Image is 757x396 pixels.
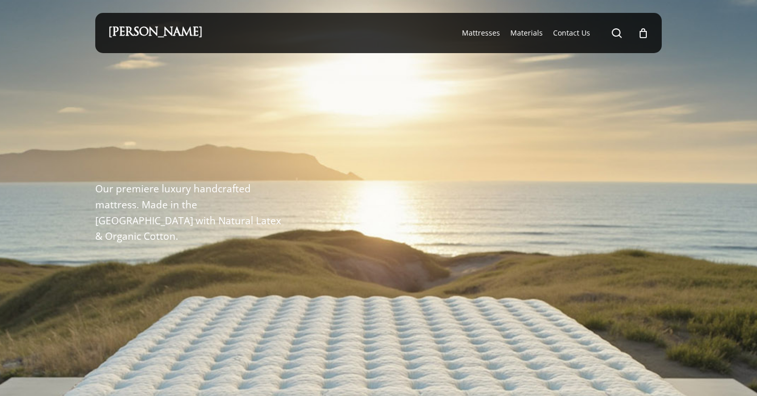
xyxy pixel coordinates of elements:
a: Mattresses [462,28,500,38]
a: [PERSON_NAME] [108,27,202,39]
a: Cart [638,27,649,39]
a: Contact Us [553,28,590,38]
nav: Main Menu [457,13,649,53]
p: Our premiere luxury handcrafted mattress. Made in the [GEOGRAPHIC_DATA] with Natural Latex & Orga... [95,181,288,244]
a: Materials [510,28,543,38]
